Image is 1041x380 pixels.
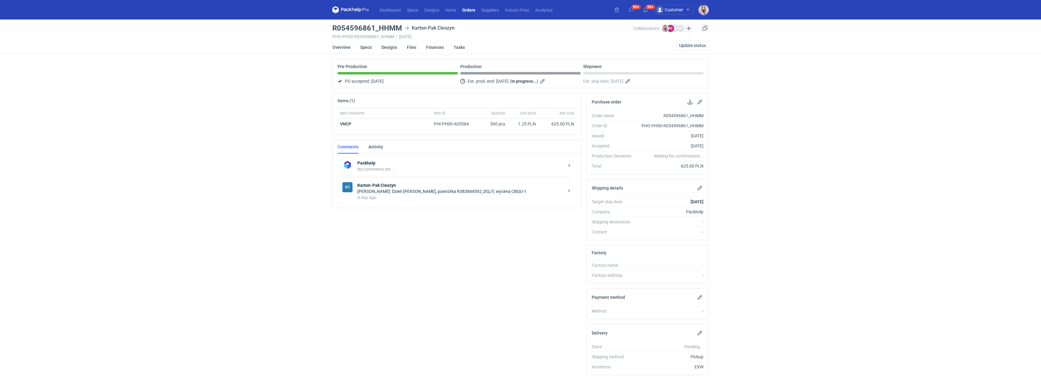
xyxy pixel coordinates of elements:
button: 99+ [626,5,636,15]
div: - [636,229,703,235]
div: PHI-PH00-A05584 [434,121,475,127]
div: 500 pcs [477,118,508,130]
div: Est. prod. end: [460,78,581,85]
div: - [636,219,703,225]
span: Unit price [520,111,536,116]
div: EXW [636,364,703,370]
button: Edit purchase order [696,98,703,106]
h2: Factory [592,250,606,255]
div: Factory address [592,272,636,278]
div: Karton-Pak Cieszyn [342,182,352,192]
a: Overview [332,41,350,54]
em: Waiting for confirmation... [654,153,703,159]
h3: R054596861_HHMM [332,24,402,32]
div: Packhelp [636,209,703,215]
div: - [636,262,703,268]
h2: Items (1) [338,98,355,103]
div: Accepted [592,143,636,149]
div: State [592,344,636,350]
span: Item nickname [340,111,364,116]
span: [DATE] [496,78,509,85]
strong: Karton-Pak Cieszyn [357,182,564,188]
span: Collaborators [633,26,659,31]
a: Instant Price [502,6,532,13]
a: Tasks [454,41,465,54]
div: [DATE] [636,143,703,149]
span: Quantity [491,111,505,116]
div: A day ago [357,194,564,201]
div: Method [592,308,636,314]
div: [DATE] [636,133,703,139]
div: Customer [656,6,683,13]
h2: Purchase order [592,100,621,104]
div: Order name [592,113,636,119]
svg: Packhelp Pro [332,6,369,13]
figcaption: RS [667,25,674,32]
img: Packhelp [342,160,352,170]
button: Update status [676,41,709,50]
a: Specs [360,41,372,54]
div: No comments yet... [357,166,564,172]
strong: Packhelp [357,160,564,166]
div: Target ship date [592,199,636,205]
a: Comments [338,140,359,154]
button: Customer [655,5,699,15]
button: Edit payment method [696,294,703,301]
div: 625.00 PLN [541,121,574,127]
p: Shipment [583,64,602,69]
a: Specs [404,6,421,13]
span: [DATE] [371,78,384,85]
div: PHO-PH00-R054596861_HHMM [DATE] [332,34,633,39]
div: PO accepted: [338,78,458,85]
a: Dashboard [377,6,404,13]
div: Est. ship date: [583,78,703,85]
div: [PERSON_NAME]: Dzień [PERSON_NAME], powtórka R383844592_DQJT, wycena CBQU-1 [357,188,564,194]
a: Orders [459,6,478,13]
img: Klaudia Wiśniewska [699,5,709,15]
div: Karton-Pak Cieszyn [404,24,455,32]
a: Analytics [532,6,556,13]
div: - [636,272,703,278]
a: Activity [368,140,383,154]
div: - [636,308,703,314]
button: Edit shipping details [696,184,703,192]
img: Klaudia Wiśniewska [662,25,669,32]
a: Designs [382,41,397,54]
strong: In progress... [511,79,537,84]
div: Shipping method [592,354,636,360]
button: 99+ [641,5,650,15]
div: 1.25 PLN [510,121,536,127]
div: 625.00 PLN [636,163,703,169]
div: Factory name [592,262,636,268]
a: Items [442,6,459,13]
a: Suppliers [478,6,502,13]
div: Total [592,163,636,169]
span: Update status [679,43,706,48]
div: Issued [592,133,636,139]
div: Production Deviation [592,153,636,159]
span: • [396,34,397,39]
a: Finances [426,41,444,54]
strong: [DATE] [691,199,703,204]
div: Contact [592,229,636,235]
div: Order ID [592,123,636,129]
span: Net total [560,111,574,116]
a: Files [407,41,416,54]
div: Pickup [636,354,703,360]
p: Pre-Production [338,64,367,69]
h2: Delivery [592,331,608,335]
button: Edit estimated production end date [539,78,547,85]
div: Company [592,209,636,215]
div: PHO-PH00-R054596861_HHMM [636,123,703,129]
a: VNCP [340,121,351,126]
figcaption: KC [342,182,352,192]
button: Edit estimated shipping date [625,78,632,85]
button: Edit collaborators [685,24,693,32]
em: Pending... [684,344,703,349]
h2: Shipping details [592,186,623,190]
figcaption: JB [672,25,679,32]
h2: Payment method [592,295,625,300]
